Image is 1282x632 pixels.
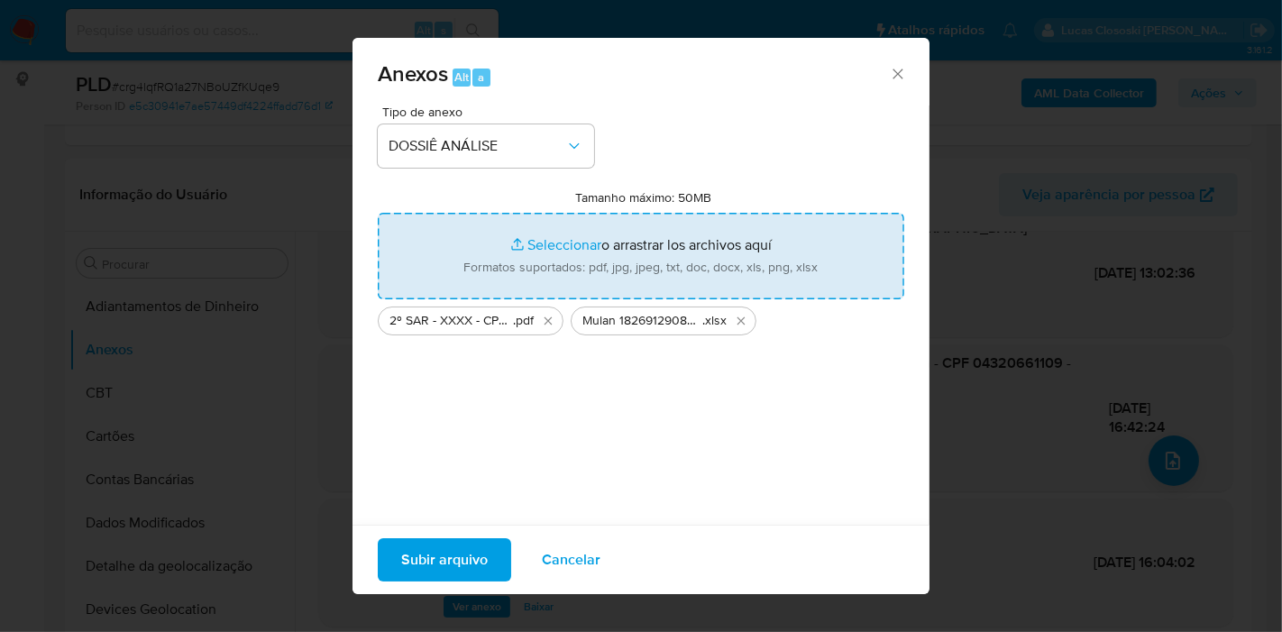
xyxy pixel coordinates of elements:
span: .pdf [513,312,534,330]
label: Tamanho máximo: 50MB [576,189,712,206]
button: Cerrar [889,65,905,81]
span: Tipo de anexo [382,105,599,118]
span: 2º SAR - XXXX - CPF 04320661109 - [PERSON_NAME] [389,312,513,330]
ul: Archivos seleccionados [378,299,904,335]
button: Cancelar [518,538,624,582]
button: Eliminar 2º SAR - XXXX - CPF 04320661109 - WALLACE VINICIUS DE SOUZA CABRAL.pdf [537,310,559,332]
span: a [478,69,484,86]
span: .xlsx [702,312,727,330]
span: Mulan 1826912908_2025_10_02_07_39_36 [582,312,702,330]
span: Anexos [378,58,448,89]
button: DOSSIÊ ANÁLISE [378,124,594,168]
span: Subir arquivo [401,540,488,580]
span: DOSSIÊ ANÁLISE [389,137,565,155]
span: Alt [454,69,469,86]
button: Eliminar Mulan 1826912908_2025_10_02_07_39_36.xlsx [730,310,752,332]
button: Subir arquivo [378,538,511,582]
span: Cancelar [542,540,600,580]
